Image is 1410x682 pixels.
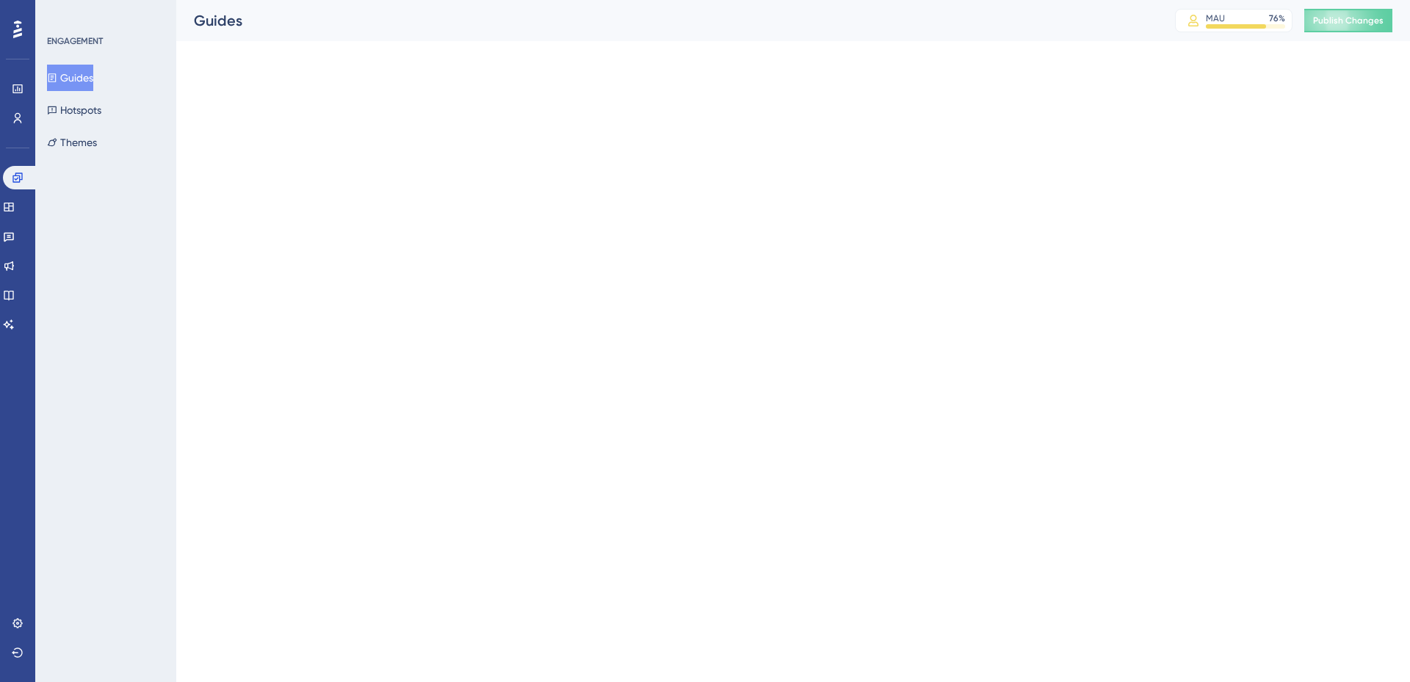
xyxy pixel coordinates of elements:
div: ENGAGEMENT [47,35,103,47]
button: Publish Changes [1304,9,1392,32]
div: Guides [194,10,1138,31]
button: Guides [47,65,93,91]
div: 76 % [1269,12,1285,24]
button: Hotspots [47,97,101,123]
button: Themes [47,129,97,156]
div: MAU [1206,12,1225,24]
span: Publish Changes [1313,15,1384,26]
